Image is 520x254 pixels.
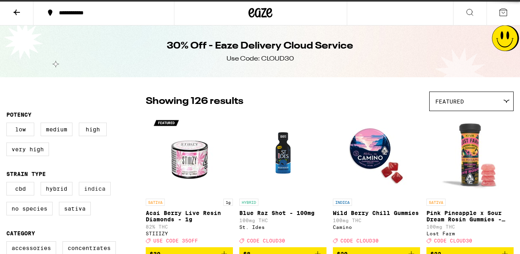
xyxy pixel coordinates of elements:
div: Camino [333,225,420,230]
span: USE CODE 35OFF [153,238,198,243]
span: CODE CLOUD30 [247,238,285,243]
div: STIIIZY [146,231,233,236]
span: CODE CLOUD30 [434,238,472,243]
div: St. Ides [239,225,326,230]
p: 100mg THC [333,218,420,223]
img: STIIIZY - Acai Berry Live Resin Diamonds - 1g [150,115,229,195]
label: Very High [6,143,49,156]
div: Lost Farm [426,231,514,236]
p: 1g [223,199,233,206]
p: Wild Berry Chill Gummies [333,210,420,216]
p: Pink Pineapple x Sour Dream Rosin Gummies - 100mg [426,210,514,223]
label: No Species [6,202,53,215]
p: Acai Berry Live Resin Diamonds - 1g [146,210,233,223]
a: Open page for Pink Pineapple x Sour Dream Rosin Gummies - 100mg from Lost Farm [426,115,514,247]
img: St. Ides - Blue Raz Shot - 100mg [243,115,323,195]
p: INDICA [333,199,352,206]
p: Blue Raz Shot - 100mg [239,210,326,216]
legend: Potency [6,111,31,118]
label: Sativa [59,202,91,215]
p: HYBRID [239,199,258,206]
p: SATIVA [146,199,165,206]
span: CODE CLOUD30 [340,238,379,243]
a: Open page for Wild Berry Chill Gummies from Camino [333,115,420,247]
label: Indica [79,182,111,195]
img: Camino - Wild Berry Chill Gummies [337,115,416,195]
h1: 30% Off - Eaze Delivery Cloud Service [167,39,353,53]
a: Open page for Acai Berry Live Resin Diamonds - 1g from STIIIZY [146,115,233,247]
legend: Category [6,230,35,236]
a: Open page for Blue Raz Shot - 100mg from St. Ides [239,115,326,247]
p: 100mg THC [239,218,326,223]
p: Showing 126 results [146,95,243,108]
img: Lost Farm - Pink Pineapple x Sour Dream Rosin Gummies - 100mg [428,115,512,195]
span: Featured [435,98,464,105]
label: CBD [6,182,34,195]
div: Use Code: CLOUD30 [227,55,294,63]
label: High [79,123,107,136]
label: Medium [41,123,72,136]
label: Low [6,123,34,136]
legend: Strain Type [6,171,46,177]
p: SATIVA [426,199,446,206]
p: 100mg THC [426,224,514,229]
span: Hi. Need any help? [5,6,57,12]
p: 82% THC [146,224,233,229]
label: Hybrid [41,182,72,195]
